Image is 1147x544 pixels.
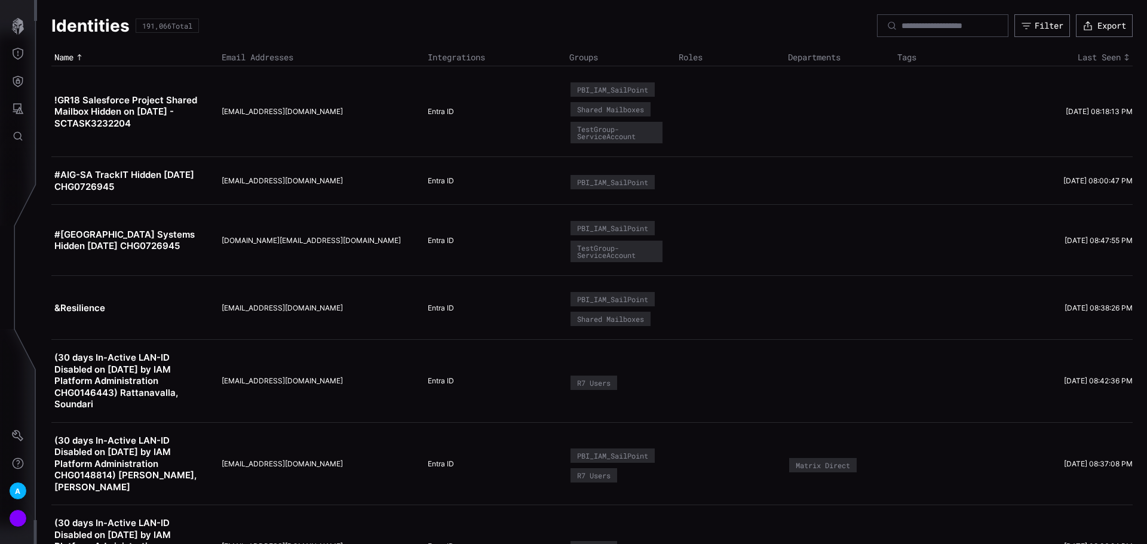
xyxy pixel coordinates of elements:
div: PBI_IAM_SailPoint [577,452,648,459]
button: Export [1076,14,1133,37]
div: Entra ID [428,236,554,245]
a: (30 days In-Active LAN-ID Disabled on [DATE] by IAM Platform Administration CHG0146443) Rattanava... [54,352,178,410]
th: Groups [566,49,676,66]
div: Filter [1035,20,1063,31]
a: #[GEOGRAPHIC_DATA] Systems Hidden [DATE] CHG0726945 [54,229,195,252]
div: R7 Users [577,472,611,479]
th: Roles [676,49,785,66]
div: Shared Mailboxes [577,106,644,113]
time: [DATE] 08:42:36 PM [1064,376,1133,385]
time: [DATE] 08:47:55 PM [1065,236,1133,245]
th: Integrations [425,49,566,66]
button: A [1,477,35,505]
div: PBI_IAM_SailPoint [577,179,648,186]
span: A [15,485,20,497]
div: TestGroup-ServiceAccount [577,125,656,140]
div: Matrix Direct [796,462,850,469]
div: PBI_IAM_SailPoint [577,225,648,232]
div: [EMAIL_ADDRESS][DOMAIN_NAME] [222,376,413,386]
div: Toggle sort direction [1007,52,1133,63]
time: [DATE] 08:38:26 PM [1065,303,1133,312]
button: Filter [1014,14,1070,37]
a: &Resilience [54,302,105,314]
div: TestGroup-ServiceAccount [577,244,656,259]
div: Entra ID [428,107,554,116]
div: [EMAIL_ADDRESS][DOMAIN_NAME] [222,176,413,186]
div: [EMAIL_ADDRESS][DOMAIN_NAME] [222,459,413,469]
div: Entra ID [428,176,554,186]
div: R7 Users [577,379,611,386]
div: Shared Mailboxes [577,315,644,322]
div: PBI_IAM_SailPoint [577,86,648,93]
div: PBI_IAM_SailPoint [577,296,648,303]
div: Toggle sort direction [54,52,216,63]
a: (30 days In-Active LAN-ID Disabled on [DATE] by IAM Platform Administration CHG0148814) [PERSON_N... [54,435,197,493]
div: [EMAIL_ADDRESS][DOMAIN_NAME] [222,107,413,116]
time: [DATE] 08:37:08 PM [1064,459,1133,468]
div: [EMAIL_ADDRESS][DOMAIN_NAME] [222,303,413,313]
div: 191,066 Total [142,22,192,29]
div: Entra ID [428,459,554,469]
div: [DOMAIN_NAME][EMAIL_ADDRESS][DOMAIN_NAME] [222,236,413,245]
a: !GR18 Salesforce Project Shared Mailbox Hidden on [DATE] - SCTASK3232204 [54,94,197,129]
th: Email Addresses [219,49,425,66]
a: #AIG-SA TrackIT Hidden [DATE] CHG0726945 [54,169,194,192]
div: Entra ID [428,303,554,313]
th: Tags [894,49,1004,66]
th: Departments [785,49,894,66]
div: Entra ID [428,376,554,386]
time: [DATE] 08:18:13 PM [1066,107,1133,116]
h1: Identities [51,15,130,36]
time: [DATE] 08:00:47 PM [1063,176,1133,185]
